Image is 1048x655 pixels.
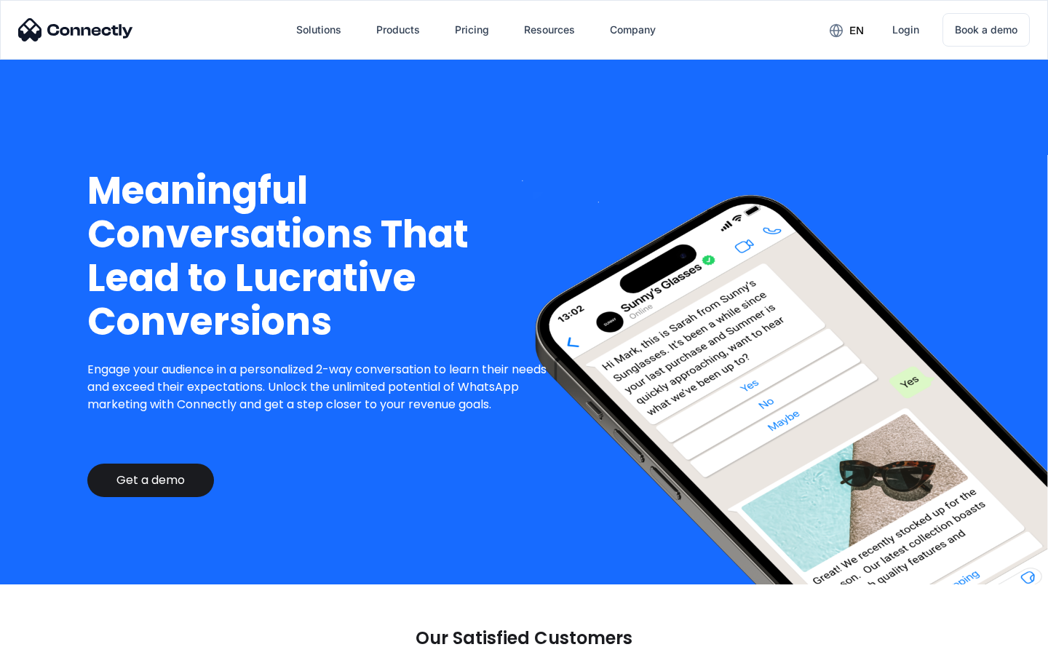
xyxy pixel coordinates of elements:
a: Get a demo [87,464,214,497]
a: Pricing [443,12,501,47]
p: Our Satisfied Customers [416,628,632,648]
div: Get a demo [116,473,185,488]
div: Products [376,20,420,40]
p: Engage your audience in a personalized 2-way conversation to learn their needs and exceed their e... [87,361,558,413]
div: Company [610,20,656,40]
div: Login [892,20,919,40]
div: en [849,20,864,41]
a: Login [881,12,931,47]
a: Book a demo [942,13,1030,47]
div: Pricing [455,20,489,40]
img: Connectly Logo [18,18,133,41]
div: Solutions [296,20,341,40]
aside: Language selected: English [15,630,87,650]
h1: Meaningful Conversations That Lead to Lucrative Conversions [87,169,558,344]
ul: Language list [29,630,87,650]
div: Resources [524,20,575,40]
